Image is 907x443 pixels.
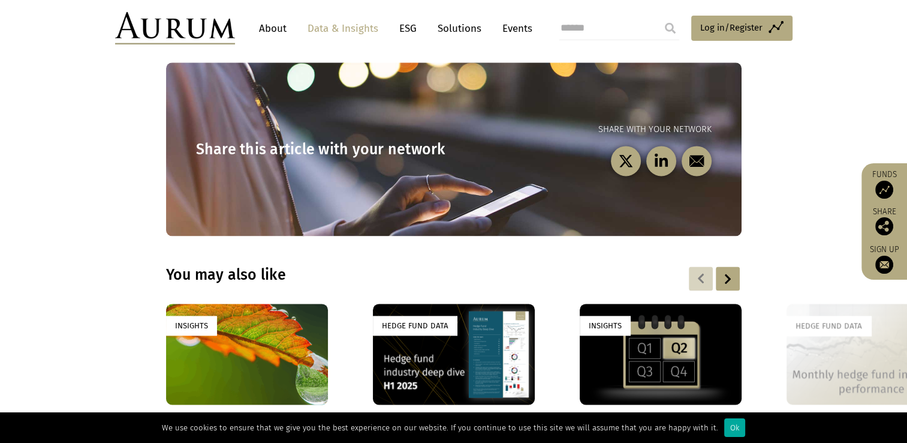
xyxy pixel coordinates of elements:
[166,316,217,336] div: Insights
[115,12,235,44] img: Aurum
[867,169,901,199] a: Funds
[618,154,633,169] img: twitter-black.svg
[393,17,423,40] a: ESG
[700,20,763,35] span: Log in/Register
[689,154,704,169] img: email-black.svg
[302,17,384,40] a: Data & Insights
[787,316,871,336] div: Hedge Fund Data
[196,140,454,158] h3: Share this article with your network
[867,208,901,235] div: Share
[432,17,487,40] a: Solutions
[166,266,587,284] h3: You may also like
[691,16,793,41] a: Log in/Register
[373,316,457,336] div: Hedge Fund Data
[724,418,745,437] div: Ok
[658,16,682,40] input: Submit
[875,217,893,235] img: Share this post
[496,17,532,40] a: Events
[875,181,893,199] img: Access Funds
[253,17,293,40] a: About
[653,154,668,169] img: linkedin-black.svg
[454,122,712,137] p: Share with your network
[875,256,893,274] img: Sign up to our newsletter
[580,316,631,336] div: Insights
[867,244,901,274] a: Sign up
